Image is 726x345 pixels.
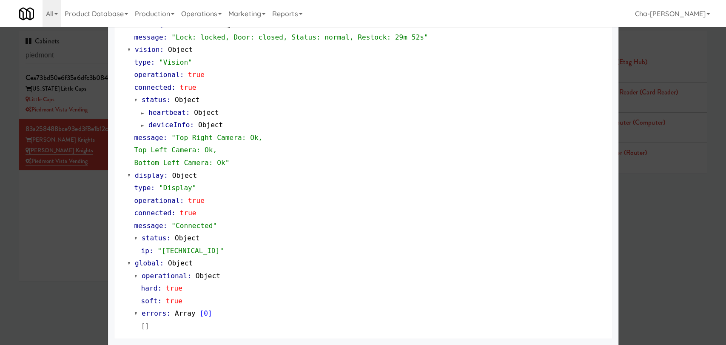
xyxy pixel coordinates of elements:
span: errors [142,309,166,317]
span: Object [168,46,193,54]
span: : [163,222,168,230]
span: Object [172,171,197,180]
span: "Connected" [171,222,217,230]
span: operational [142,272,187,280]
span: "Vision" [159,58,192,66]
span: Object [175,96,199,104]
span: global [135,259,159,267]
span: : [149,247,154,255]
span: Object [196,272,220,280]
span: Object [175,234,199,242]
span: : [151,58,155,66]
span: message [134,134,163,142]
span: status [142,234,166,242]
span: connected [134,83,172,91]
span: : [166,309,171,317]
span: operational [134,197,180,205]
span: : [163,134,168,142]
span: : [187,272,191,280]
span: : [157,284,162,292]
span: status [142,96,166,104]
span: : [166,96,171,104]
span: hard [141,284,158,292]
span: [ [199,309,204,317]
span: deviceInfo [148,121,190,129]
span: "Lock: locked, Door: closed, Status: normal, Restock: 29m 52s" [171,33,428,41]
span: display [135,171,164,180]
span: true [166,284,182,292]
span: : [163,33,168,41]
span: "Display" [159,184,196,192]
span: : [159,46,164,54]
span: Object [198,121,223,129]
span: ip [141,247,149,255]
span: vision [135,46,159,54]
span: : [157,297,162,305]
span: ] [208,309,212,317]
span: connected [134,209,172,217]
span: : [171,83,176,91]
span: soft [141,297,158,305]
span: type [134,184,151,192]
span: : [186,108,190,117]
span: : [166,234,171,242]
span: : [180,197,184,205]
span: true [180,209,196,217]
span: type [134,58,151,66]
span: 0 [204,309,208,317]
span: true [180,83,196,91]
span: true [188,197,205,205]
span: : [151,184,155,192]
span: : [171,209,176,217]
span: true [166,297,182,305]
span: "[TECHNICAL_ID]" [157,247,224,255]
span: : [190,121,194,129]
span: : [180,71,184,79]
span: message [134,33,163,41]
span: Object [168,259,193,267]
span: operational [134,71,180,79]
span: "Top Right Camera: Ok, Top Left Camera: Ok, Bottom Left Camera: Ok" [134,134,263,167]
span: true [188,71,205,79]
span: heartbeat [148,108,186,117]
span: Array [175,309,196,317]
span: : [164,171,168,180]
span: : [159,259,164,267]
span: message [134,222,163,230]
img: Micromart [19,6,34,21]
span: Object [194,108,219,117]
